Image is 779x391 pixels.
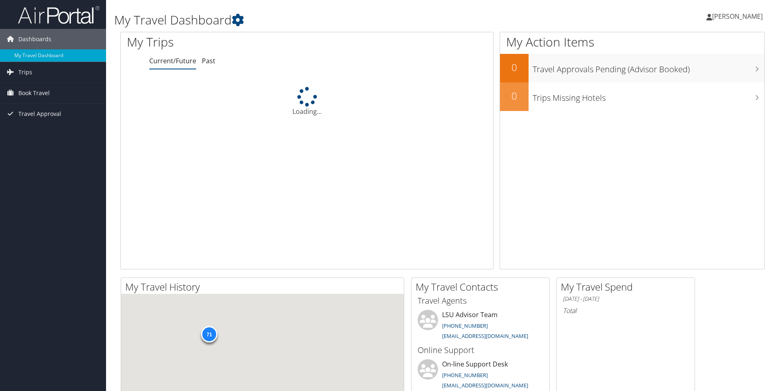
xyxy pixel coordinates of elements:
a: 0Travel Approvals Pending (Advisor Booked) [500,54,764,82]
a: [PERSON_NAME] [706,4,771,29]
a: [PHONE_NUMBER] [442,322,488,329]
h6: Total [563,306,688,315]
h1: My Trips [127,33,332,51]
a: Current/Future [149,56,196,65]
span: Travel Approval [18,104,61,124]
a: [EMAIL_ADDRESS][DOMAIN_NAME] [442,332,528,340]
li: LSU Advisor Team [414,310,547,343]
div: 71 [201,326,217,342]
a: [PHONE_NUMBER] [442,371,488,379]
a: 0Trips Missing Hotels [500,82,764,111]
span: Book Travel [18,83,50,103]
img: airportal-logo.png [18,5,100,24]
h2: My Travel History [125,280,404,294]
a: [EMAIL_ADDRESS][DOMAIN_NAME] [442,382,528,389]
h2: 0 [500,89,529,103]
h3: Trips Missing Hotels [533,88,764,104]
h1: My Travel Dashboard [114,11,552,29]
h2: My Travel Contacts [416,280,549,294]
h3: Travel Approvals Pending (Advisor Booked) [533,60,764,75]
span: Trips [18,62,32,82]
h2: 0 [500,60,529,74]
div: Loading... [121,87,493,116]
h2: My Travel Spend [561,280,695,294]
h6: [DATE] - [DATE] [563,295,688,303]
span: [PERSON_NAME] [712,12,763,21]
span: Dashboards [18,29,51,49]
h3: Travel Agents [418,295,543,307]
h3: Online Support [418,344,543,356]
a: Past [202,56,215,65]
h1: My Action Items [500,33,764,51]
